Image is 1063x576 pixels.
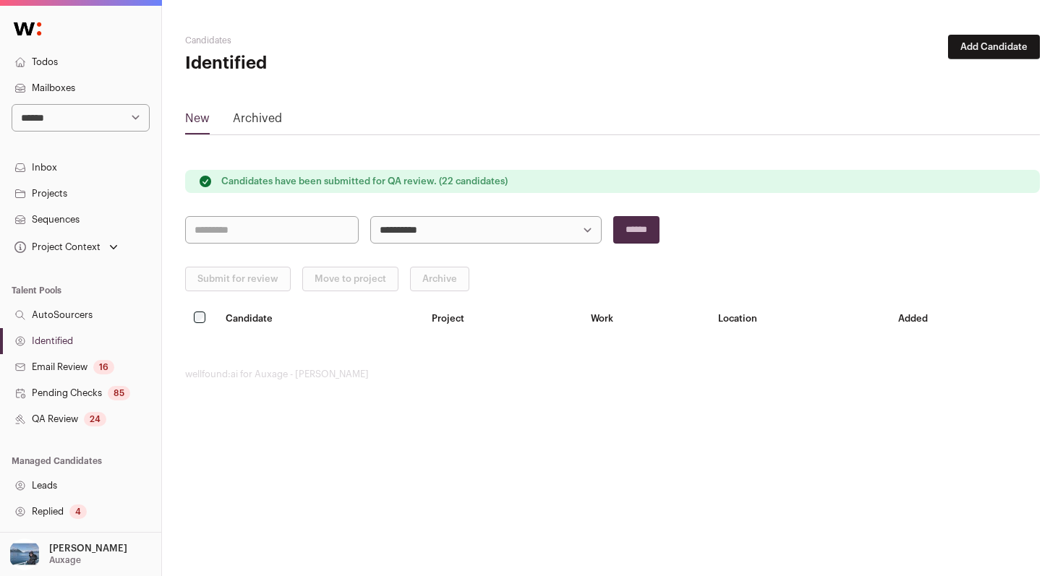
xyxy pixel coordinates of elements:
[423,303,583,334] th: Project
[889,303,1040,334] th: Added
[12,237,121,257] button: Open dropdown
[582,303,709,334] th: Work
[6,538,130,570] button: Open dropdown
[9,538,40,570] img: 17109629-medium_jpg
[221,176,508,187] p: Candidates have been submitted for QA review. (22 candidates)
[49,543,127,554] p: [PERSON_NAME]
[185,52,470,75] h1: Identified
[709,303,889,334] th: Location
[93,360,114,374] div: 16
[6,14,49,43] img: Wellfound
[84,412,106,426] div: 24
[185,35,470,46] h2: Candidates
[49,554,81,566] p: Auxage
[69,504,87,519] div: 4
[948,35,1040,59] button: Add Candidate
[185,110,210,133] a: New
[12,241,101,253] div: Project Context
[185,369,1040,380] footer: wellfound:ai for Auxage - [PERSON_NAME]
[108,386,130,400] div: 85
[217,303,423,334] th: Candidate
[233,110,282,133] a: Archived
